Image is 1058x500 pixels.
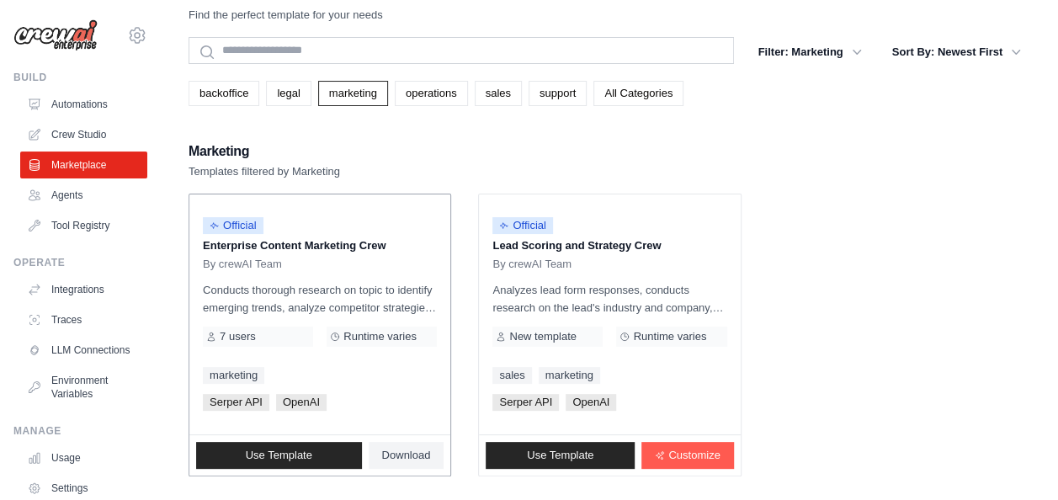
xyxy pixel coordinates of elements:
[20,444,147,471] a: Usage
[509,330,576,343] span: New template
[382,449,431,462] span: Download
[20,121,147,148] a: Crew Studio
[203,367,264,384] a: marketing
[246,449,312,462] span: Use Template
[492,394,559,411] span: Serper API
[203,281,437,316] p: Conducts thorough research on topic to identify emerging trends, analyze competitor strategies, a...
[203,258,282,271] span: By crewAI Team
[633,330,706,343] span: Runtime varies
[492,258,572,271] span: By crewAI Team
[189,81,259,106] a: backoffice
[203,237,437,254] p: Enterprise Content Marketing Crew
[668,449,720,462] span: Customize
[13,71,147,84] div: Build
[395,81,468,106] a: operations
[492,217,553,234] span: Official
[747,37,871,67] button: Filter: Marketing
[20,212,147,239] a: Tool Registry
[529,81,587,106] a: support
[20,306,147,333] a: Traces
[539,367,600,384] a: marketing
[593,81,683,106] a: All Categories
[196,442,362,469] a: Use Template
[276,394,327,411] span: OpenAI
[492,367,531,384] a: sales
[203,394,269,411] span: Serper API
[203,217,263,234] span: Official
[492,281,726,316] p: Analyzes lead form responses, conducts research on the lead's industry and company, and scores th...
[882,37,1031,67] button: Sort By: Newest First
[343,330,417,343] span: Runtime varies
[20,182,147,209] a: Agents
[189,7,383,24] p: Find the perfect template for your needs
[527,449,593,462] span: Use Template
[492,237,726,254] p: Lead Scoring and Strategy Crew
[220,330,256,343] span: 7 users
[566,394,616,411] span: OpenAI
[189,140,340,163] h2: Marketing
[475,81,522,106] a: sales
[20,91,147,118] a: Automations
[486,442,635,469] a: Use Template
[13,256,147,269] div: Operate
[13,424,147,438] div: Manage
[641,442,733,469] a: Customize
[13,19,98,51] img: Logo
[369,442,444,469] a: Download
[20,276,147,303] a: Integrations
[20,367,147,407] a: Environment Variables
[20,337,147,364] a: LLM Connections
[189,163,340,180] p: Templates filtered by Marketing
[20,152,147,178] a: Marketplace
[318,81,388,106] a: marketing
[266,81,311,106] a: legal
